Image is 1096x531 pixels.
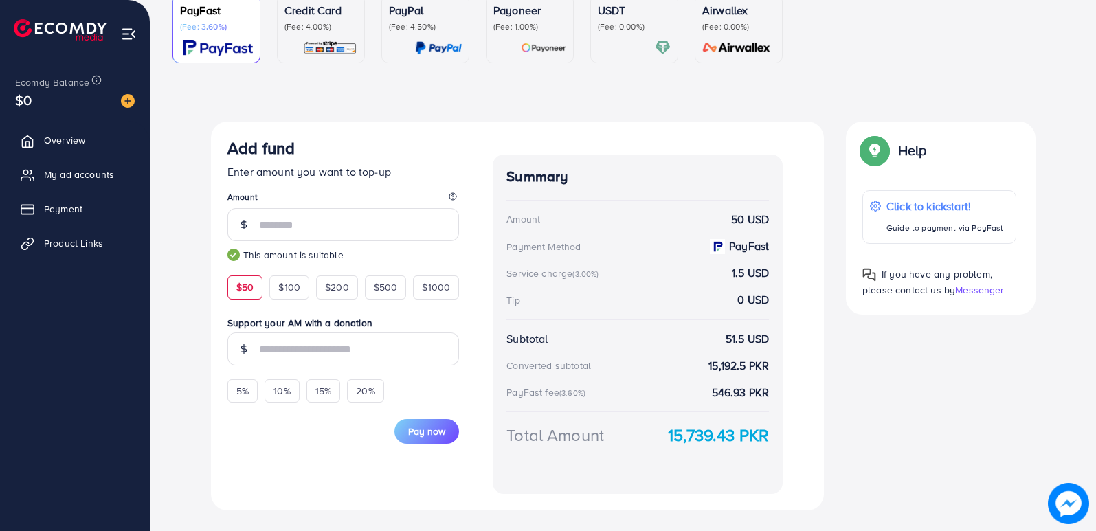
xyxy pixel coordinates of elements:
[415,40,462,56] img: card
[227,248,459,262] small: This amount is suitable
[121,94,135,108] img: image
[731,212,769,227] strong: 50 USD
[668,423,769,447] strong: 15,739.43 PKR
[710,239,725,254] img: payment
[702,2,775,19] p: Airwallex
[236,280,254,294] span: $50
[506,423,604,447] div: Total Amount
[315,384,331,398] span: 15%
[729,238,769,254] strong: PayFast
[44,236,103,250] span: Product Links
[10,229,139,257] a: Product Links
[506,240,581,253] div: Payment Method
[227,316,459,330] label: Support your AM with a donation
[506,359,591,372] div: Converted subtotal
[121,26,137,42] img: menu
[506,267,603,280] div: Service charge
[726,331,769,347] strong: 51.5 USD
[886,198,1003,214] p: Click to kickstart!
[598,2,671,19] p: USDT
[325,280,349,294] span: $200
[227,138,295,158] h3: Add fund
[559,387,585,398] small: (3.60%)
[521,40,566,56] img: card
[44,133,85,147] span: Overview
[15,76,89,89] span: Ecomdy Balance
[1048,483,1089,524] img: image
[389,21,462,32] p: (Fee: 4.50%)
[15,90,32,110] span: $0
[737,292,769,308] strong: 0 USD
[862,268,876,282] img: Popup guide
[44,202,82,216] span: Payment
[44,168,114,181] span: My ad accounts
[374,280,398,294] span: $500
[698,40,775,56] img: card
[655,40,671,56] img: card
[493,21,566,32] p: (Fee: 1.00%)
[408,425,445,438] span: Pay now
[506,293,519,307] div: Tip
[273,384,290,398] span: 10%
[506,385,590,399] div: PayFast fee
[278,280,300,294] span: $100
[227,191,459,208] legend: Amount
[180,2,253,19] p: PayFast
[506,168,769,185] h4: Summary
[955,283,1004,297] span: Messenger
[183,40,253,56] img: card
[236,384,249,398] span: 5%
[356,384,374,398] span: 20%
[284,2,357,19] p: Credit Card
[886,220,1003,236] p: Guide to payment via PayFast
[862,267,992,297] span: If you have any problem, please contact us by
[506,331,548,347] div: Subtotal
[422,280,450,294] span: $1000
[10,126,139,154] a: Overview
[14,19,107,41] img: logo
[10,161,139,188] a: My ad accounts
[10,195,139,223] a: Payment
[389,2,462,19] p: PayPal
[862,138,887,163] img: Popup guide
[898,142,927,159] p: Help
[702,21,775,32] p: (Fee: 0.00%)
[227,249,240,261] img: guide
[506,212,540,226] div: Amount
[732,265,769,281] strong: 1.5 USD
[284,21,357,32] p: (Fee: 4.00%)
[572,269,599,280] small: (3.00%)
[180,21,253,32] p: (Fee: 3.60%)
[708,358,769,374] strong: 15,192.5 PKR
[493,2,566,19] p: Payoneer
[227,163,459,180] p: Enter amount you want to top-up
[303,40,357,56] img: card
[394,419,459,444] button: Pay now
[598,21,671,32] p: (Fee: 0.00%)
[712,385,770,400] strong: 546.93 PKR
